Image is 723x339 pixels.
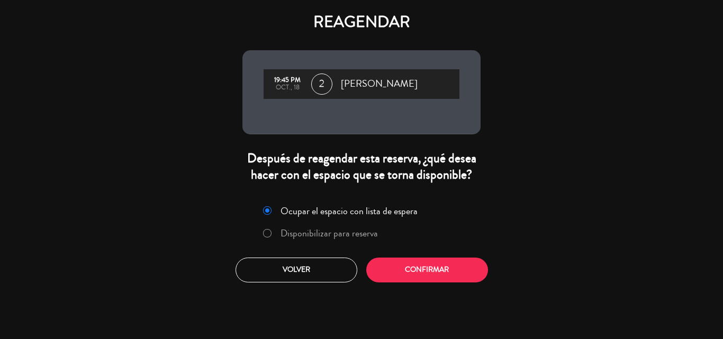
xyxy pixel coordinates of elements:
button: Volver [236,258,357,282]
div: Después de reagendar esta reserva, ¿qué desea hacer con el espacio que se torna disponible? [242,150,481,183]
h4: REAGENDAR [242,13,481,32]
div: 19:45 PM [269,77,306,84]
span: [PERSON_NAME] [341,76,418,92]
label: Ocupar el espacio con lista de espera [281,206,418,216]
label: Disponibilizar para reserva [281,228,378,238]
div: oct., 18 [269,84,306,91]
button: Confirmar [366,258,488,282]
span: 2 [311,74,332,95]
